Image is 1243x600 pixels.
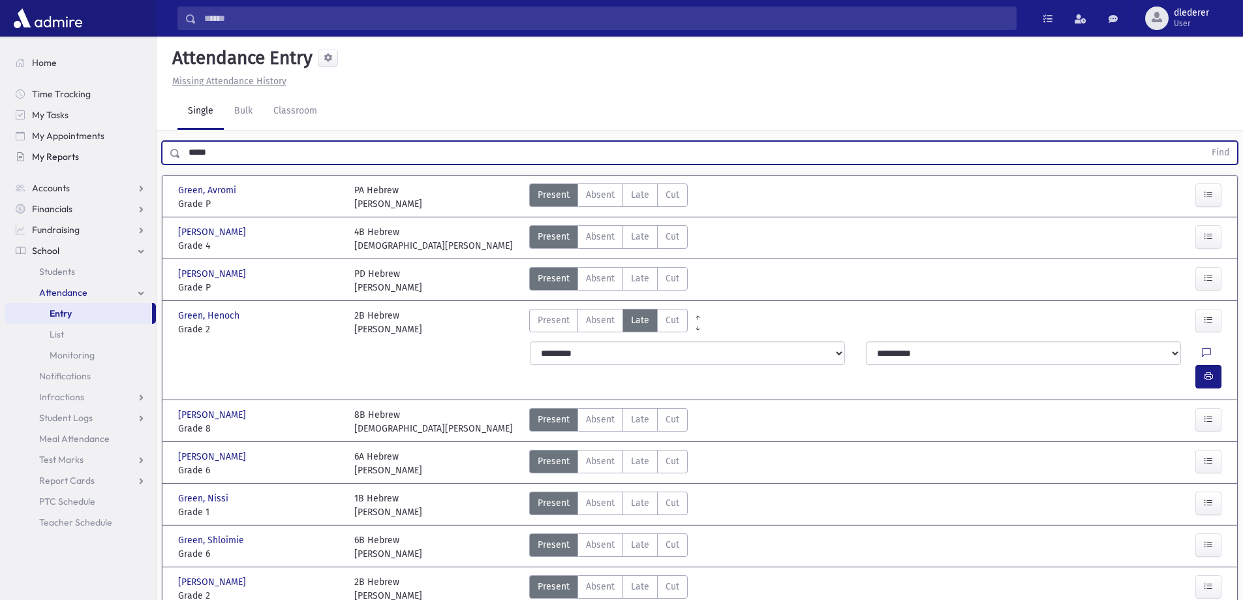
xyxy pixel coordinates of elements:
[354,267,422,294] div: PD Hebrew [PERSON_NAME]
[666,230,679,244] span: Cut
[631,413,649,426] span: Late
[178,492,231,505] span: Green, Nissi
[178,323,341,336] span: Grade 2
[354,533,422,561] div: 6B Hebrew [PERSON_NAME]
[32,224,80,236] span: Fundraising
[631,580,649,593] span: Late
[538,230,570,244] span: Present
[529,533,688,561] div: AttTypes
[538,313,570,327] span: Present
[178,267,249,281] span: [PERSON_NAME]
[39,516,112,528] span: Teacher Schedule
[5,178,156,198] a: Accounts
[32,109,69,121] span: My Tasks
[354,492,422,519] div: 1B Hebrew [PERSON_NAME]
[5,449,156,470] a: Test Marks
[538,580,570,593] span: Present
[224,93,263,130] a: Bulk
[666,272,679,285] span: Cut
[39,496,95,507] span: PTC Schedule
[5,261,156,282] a: Students
[5,407,156,428] a: Student Logs
[631,272,649,285] span: Late
[32,130,104,142] span: My Appointments
[1204,142,1237,164] button: Find
[50,349,95,361] span: Monitoring
[5,324,156,345] a: List
[39,391,84,403] span: Infractions
[586,413,615,426] span: Absent
[263,93,328,130] a: Classroom
[538,496,570,510] span: Present
[178,225,249,239] span: [PERSON_NAME]
[5,104,156,125] a: My Tasks
[32,203,72,215] span: Financials
[177,93,224,130] a: Single
[529,309,688,336] div: AttTypes
[529,267,688,294] div: AttTypes
[354,309,422,336] div: 2B Hebrew [PERSON_NAME]
[50,308,72,319] span: Entry
[5,146,156,167] a: My Reports
[1174,8,1209,18] span: dlederer
[5,428,156,449] a: Meal Attendance
[529,408,688,435] div: AttTypes
[538,454,570,468] span: Present
[666,496,679,510] span: Cut
[32,88,91,100] span: Time Tracking
[538,413,570,426] span: Present
[178,422,341,435] span: Grade 8
[5,84,156,104] a: Time Tracking
[196,7,1016,30] input: Search
[631,538,649,552] span: Late
[5,387,156,407] a: Infractions
[178,505,341,519] span: Grade 1
[538,272,570,285] span: Present
[39,412,93,424] span: Student Logs
[5,345,156,366] a: Monitoring
[586,230,615,244] span: Absent
[178,464,341,477] span: Grade 6
[666,313,679,327] span: Cut
[32,182,70,194] span: Accounts
[354,225,513,253] div: 4B Hebrew [DEMOGRAPHIC_DATA][PERSON_NAME]
[178,533,247,547] span: Green, Shloimie
[178,183,239,197] span: Green, Avromi
[586,272,615,285] span: Absent
[354,183,422,211] div: PA Hebrew [PERSON_NAME]
[39,266,75,277] span: Students
[167,76,286,87] a: Missing Attendance History
[178,408,249,422] span: [PERSON_NAME]
[529,183,688,211] div: AttTypes
[666,538,679,552] span: Cut
[5,470,156,491] a: Report Cards
[529,492,688,519] div: AttTypes
[586,538,615,552] span: Absent
[666,413,679,426] span: Cut
[39,370,91,382] span: Notifications
[586,580,615,593] span: Absent
[5,303,152,324] a: Entry
[39,454,84,466] span: Test Marks
[178,547,341,561] span: Grade 6
[529,225,688,253] div: AttTypes
[10,5,85,31] img: AdmirePro
[178,450,249,464] span: [PERSON_NAME]
[167,47,313,69] h5: Attendance Entry
[529,450,688,477] div: AttTypes
[631,313,649,327] span: Late
[5,240,156,261] a: School
[5,512,156,533] a: Teacher Schedule
[354,450,422,477] div: 6A Hebrew [PERSON_NAME]
[32,245,59,257] span: School
[178,197,341,211] span: Grade P
[39,475,95,486] span: Report Cards
[5,282,156,303] a: Attendance
[631,454,649,468] span: Late
[538,538,570,552] span: Present
[586,496,615,510] span: Absent
[5,125,156,146] a: My Appointments
[586,188,615,202] span: Absent
[172,76,286,87] u: Missing Attendance History
[354,408,513,435] div: 8B Hebrew [DEMOGRAPHIC_DATA][PERSON_NAME]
